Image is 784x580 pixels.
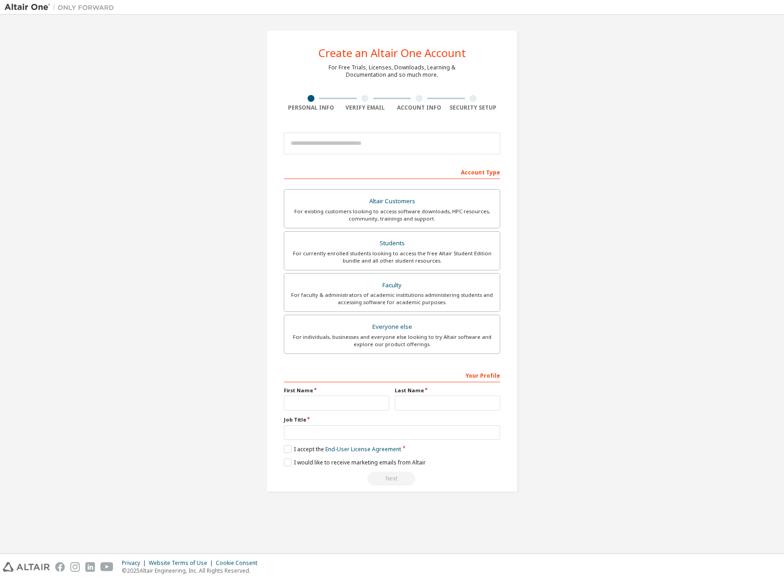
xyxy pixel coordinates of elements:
img: facebook.svg [55,562,65,572]
label: Job Title [284,416,500,423]
div: Your Profile [284,368,500,382]
div: Privacy [122,559,149,567]
div: For currently enrolled students looking to access the free Altair Student Edition bundle and all ... [290,250,494,264]
div: For faculty & administrators of academic institutions administering students and accessing softwa... [290,291,494,306]
label: Last Name [395,387,500,394]
label: First Name [284,387,389,394]
div: Cookie Consent [216,559,263,567]
div: Students [290,237,494,250]
label: I would like to receive marketing emails from Altair [284,459,426,466]
div: For existing customers looking to access software downloads, HPC resources, community, trainings ... [290,208,494,222]
img: youtube.svg [100,562,114,572]
img: Altair One [5,3,119,12]
div: Account Type [284,164,500,179]
a: End-User License Agreement [325,445,401,453]
img: instagram.svg [70,562,80,572]
img: linkedin.svg [85,562,95,572]
div: Everyone else [290,321,494,333]
div: Faculty [290,279,494,292]
div: For Free Trials, Licenses, Downloads, Learning & Documentation and so much more. [329,64,455,79]
div: Create an Altair One Account [319,47,466,58]
div: Security Setup [446,104,501,111]
p: © 2025 Altair Engineering, Inc. All Rights Reserved. [122,567,263,575]
img: altair_logo.svg [3,562,50,572]
div: Account Info [392,104,446,111]
div: Website Terms of Use [149,559,216,567]
div: Read and acccept EULA to continue [284,472,500,485]
div: Altair Customers [290,195,494,208]
label: I accept the [284,445,401,453]
div: Personal Info [284,104,338,111]
div: For individuals, businesses and everyone else looking to try Altair software and explore our prod... [290,333,494,348]
div: Verify Email [338,104,392,111]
